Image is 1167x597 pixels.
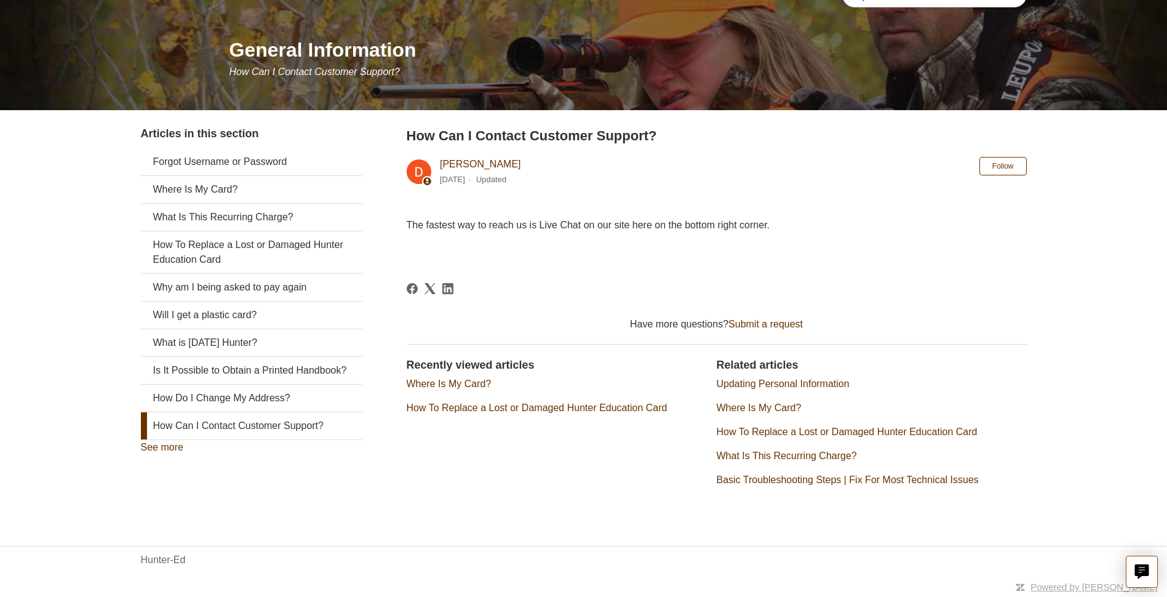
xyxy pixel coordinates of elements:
[407,357,704,374] h2: Recently viewed articles
[1126,556,1158,588] button: Live chat
[407,283,418,294] a: Facebook
[442,283,453,294] a: LinkedIn
[141,385,362,412] a: How Do I Change My Address?
[141,357,362,384] a: Is It Possible to Obtain a Printed Handbook?
[476,175,506,184] li: Updated
[141,412,362,439] a: How Can I Contact Customer Support?
[229,66,400,77] span: How Can I Contact Customer Support?
[424,283,436,294] svg: Share this page on X Corp
[407,126,1027,146] h2: How Can I Contact Customer Support?
[717,451,857,461] a: What Is This Recurring Charge?
[141,274,362,301] a: Why am I being asked to pay again
[717,379,850,389] a: Updating Personal Information
[717,427,978,437] a: How To Replace a Lost or Damaged Hunter Education Card
[440,159,521,169] a: [PERSON_NAME]
[141,148,362,175] a: Forgot Username or Password
[424,283,436,294] a: X Corp
[1030,582,1158,592] a: Powered by [PERSON_NAME]
[440,175,465,184] time: 04/11/2025, 10:45
[141,329,362,356] a: What is [DATE] Hunter?
[442,283,453,294] svg: Share this page on LinkedIn
[407,379,492,389] a: Where Is My Card?
[141,553,186,567] a: Hunter-Ed
[407,317,1027,332] div: Have more questions?
[141,231,362,273] a: How To Replace a Lost or Damaged Hunter Education Card
[141,302,362,329] a: Will I get a plastic card?
[728,319,803,329] a: Submit a request
[717,357,1027,374] h2: Related articles
[141,204,362,231] a: What Is This Recurring Charge?
[407,403,667,413] a: How To Replace a Lost or Damaged Hunter Education Card
[717,403,802,413] a: Where Is My Card?
[407,283,418,294] svg: Share this page on Facebook
[979,157,1027,175] button: Follow Article
[141,176,362,203] a: Where Is My Card?
[141,127,259,140] span: Articles in this section
[141,442,183,452] a: See more
[717,475,979,485] a: Basic Troubleshooting Steps | Fix For Most Technical Issues
[229,35,1027,65] h1: General Information
[407,220,770,230] span: The fastest way to reach us is Live Chat on our site here on the bottom right corner.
